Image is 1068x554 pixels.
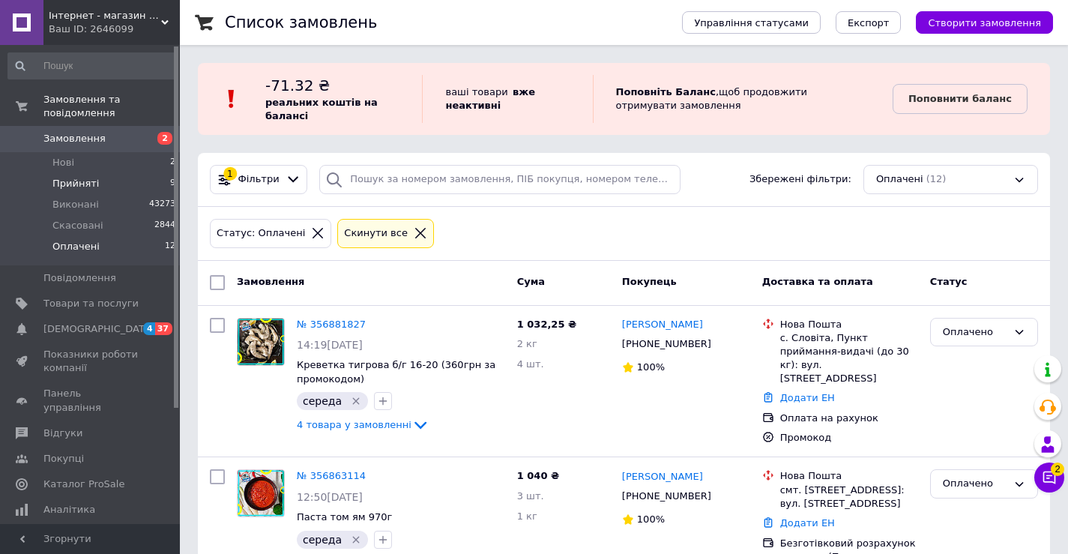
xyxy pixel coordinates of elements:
a: № 356863114 [297,470,366,481]
span: 37 [155,322,172,335]
b: реальних коштів на балансі [265,97,378,121]
span: Доставка та оплата [762,276,873,287]
span: середа [303,534,342,546]
span: 100% [637,361,665,373]
span: Cума [517,276,545,287]
input: Пошук [7,52,177,79]
span: Покупці [43,452,84,466]
span: середа [303,395,342,407]
span: 4 [143,322,155,335]
span: 100% [637,514,665,525]
span: Створити замовлення [928,17,1041,28]
a: [PERSON_NAME] [622,470,703,484]
button: Чат з покупцем2 [1034,463,1064,493]
span: Прийняті [52,177,99,190]
span: [PHONE_NUMBER] [622,490,711,502]
span: Замовлення [237,276,304,287]
a: Креветка тигрова б/г 16-20 (360грн за промокодом) [297,359,495,385]
button: Управління статусами [682,11,821,34]
a: Фото товару [237,318,285,366]
svg: Видалити мітку [350,534,362,546]
input: Пошук за номером замовлення, ПІБ покупця, номером телефону, Email, номером накладної [319,165,681,194]
span: 2 [170,156,175,169]
span: Покупець [622,276,677,287]
b: Поповніть Баланс [616,86,716,97]
span: Управління статусами [694,17,809,28]
svg: Видалити мітку [350,395,362,407]
span: 43273 [149,198,175,211]
span: 2844 [154,219,175,232]
img: Фото товару [238,319,284,365]
div: Оплачено [943,476,1007,492]
div: Нова Пошта [780,469,918,483]
div: Нова Пошта [780,318,918,331]
a: Додати ЕН [780,517,835,529]
span: Виконані [52,198,99,211]
img: Фото товару [238,470,284,517]
div: Cкинути все [341,226,411,241]
span: 1 040 ₴ [517,470,559,481]
span: 4 товара у замовленні [297,419,411,430]
span: 2 кг [517,338,537,349]
span: Збережені фільтри: [749,172,851,187]
a: 4 товара у замовленні [297,419,429,430]
span: Панель управління [43,387,139,414]
span: (12) [926,173,947,184]
img: :exclamation: [220,88,243,110]
span: Статус [930,276,968,287]
div: , щоб продовжити отримувати замовлення [593,75,893,123]
button: Експорт [836,11,902,34]
span: 12:50[DATE] [297,491,363,503]
div: с. Словіта, Пункт приймання-видачі (до 30 кг): вул. [STREET_ADDRESS] [780,331,918,386]
span: 12 [165,240,175,253]
span: 2 [1051,463,1064,476]
span: 9 [170,177,175,190]
span: Оплачені [876,172,923,187]
span: Каталог ProSale [43,478,124,491]
span: Показники роботи компанії [43,348,139,375]
span: Нові [52,156,74,169]
a: Фото товару [237,469,285,517]
div: ваші товари [422,75,592,123]
div: Оплачено [943,325,1007,340]
span: [PHONE_NUMBER] [622,338,711,349]
span: 3 шт. [517,490,544,502]
span: -71.32 ₴ [265,76,330,94]
div: Ваш ID: 2646099 [49,22,180,36]
span: Аналітика [43,503,95,517]
span: Експорт [848,17,890,28]
span: 1 кг [517,511,537,522]
span: 1 032,25 ₴ [517,319,576,330]
span: 4 шт. [517,358,544,370]
span: Відгуки [43,427,82,440]
div: Статус: Оплачені [214,226,308,241]
button: Створити замовлення [916,11,1053,34]
span: Товари та послуги [43,297,139,310]
span: Замовлення [43,132,106,145]
a: Створити замовлення [901,16,1053,28]
a: Паста том ям 970г [297,511,392,523]
span: Скасовані [52,219,103,232]
span: Інтернет - магазин морепродуктів "Karasey.net" [49,9,161,22]
span: [DEMOGRAPHIC_DATA] [43,322,154,336]
span: Повідомлення [43,271,116,285]
span: Фільтри [238,172,280,187]
a: № 356881827 [297,319,366,330]
span: 14:19[DATE] [297,339,363,351]
div: Оплата на рахунок [780,412,918,425]
h1: Список замовлень [225,13,377,31]
div: 1 [223,167,237,181]
span: Оплачені [52,240,100,253]
a: Додати ЕН [780,392,835,403]
span: Замовлення та повідомлення [43,93,180,120]
div: Промокод [777,428,921,448]
span: 2 [157,132,172,145]
div: смт. [STREET_ADDRESS]: вул. [STREET_ADDRESS] [780,484,918,511]
a: Поповнити баланс [893,84,1028,114]
a: [PERSON_NAME] [622,318,703,332]
b: Поповнити баланс [908,93,1012,104]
